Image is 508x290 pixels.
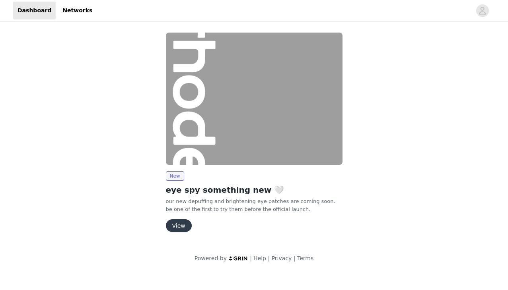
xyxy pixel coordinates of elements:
[195,255,227,261] span: Powered by
[13,2,56,19] a: Dashboard
[58,2,97,19] a: Networks
[250,255,252,261] span: |
[166,33,343,165] img: rhode skin
[166,197,343,213] p: our new depuffing and brightening eye patches are coming soon. be one of the first to try them be...
[253,255,266,261] a: Help
[166,223,192,229] a: View
[166,184,343,196] h2: eye spy something new 🤍
[479,4,486,17] div: avatar
[166,171,184,181] span: New
[272,255,292,261] a: Privacy
[268,255,270,261] span: |
[297,255,313,261] a: Terms
[228,256,248,261] img: logo
[294,255,296,261] span: |
[166,219,192,232] button: View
